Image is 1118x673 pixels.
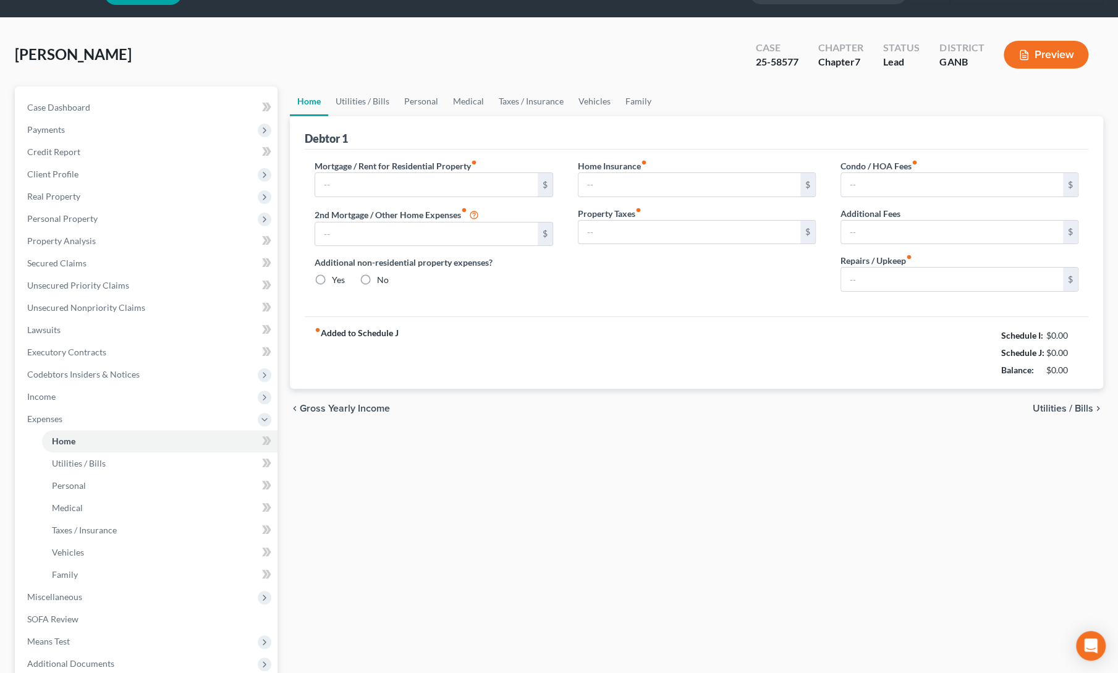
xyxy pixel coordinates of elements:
label: Condo / HOA Fees [841,159,918,172]
input: -- [841,173,1063,197]
div: GANB [939,55,984,69]
label: Additional Fees [841,207,900,220]
a: Utilities / Bills [328,87,397,116]
i: chevron_left [290,404,300,413]
label: Yes [332,274,345,286]
i: fiber_manual_record [906,254,912,260]
strong: Schedule I: [1001,330,1043,341]
span: Income [27,391,56,402]
span: SOFA Review [27,614,78,624]
a: Medical [42,497,277,519]
i: fiber_manual_record [461,207,467,213]
label: No [377,274,389,286]
span: Medical [52,502,83,513]
a: Lawsuits [17,319,277,341]
a: Vehicles [571,87,618,116]
span: Additional Documents [27,658,114,669]
span: Utilities / Bills [52,458,106,468]
span: Means Test [27,636,70,646]
a: Property Analysis [17,230,277,252]
div: $ [1063,221,1078,244]
a: Secured Claims [17,252,277,274]
span: Credit Report [27,146,80,157]
div: $ [538,222,553,246]
a: SOFA Review [17,608,277,630]
span: Home [52,436,75,446]
a: Home [290,87,328,116]
i: fiber_manual_record [912,159,918,166]
a: Family [618,87,659,116]
span: Executory Contracts [27,347,106,357]
span: Real Property [27,191,80,201]
input: -- [315,222,537,246]
span: Client Profile [27,169,78,179]
div: Chapter [818,41,863,55]
span: Codebtors Insiders & Notices [27,369,140,379]
a: Taxes / Insurance [42,519,277,541]
span: Unsecured Nonpriority Claims [27,302,145,313]
a: Personal [397,87,446,116]
input: -- [315,173,537,197]
span: Gross Yearly Income [300,404,390,413]
i: fiber_manual_record [641,159,647,166]
div: Debtor 1 [305,131,348,146]
div: $ [800,173,815,197]
div: $ [1063,268,1078,291]
a: Case Dashboard [17,96,277,119]
strong: Schedule J: [1001,347,1044,358]
div: $ [800,221,815,244]
div: Status [883,41,920,55]
span: Lawsuits [27,324,61,335]
span: Utilities / Bills [1033,404,1093,413]
button: Utilities / Bills chevron_right [1033,404,1103,413]
a: Credit Report [17,141,277,163]
a: Taxes / Insurance [491,87,571,116]
div: 25-58577 [756,55,798,69]
input: -- [578,173,800,197]
input: -- [841,268,1063,291]
i: fiber_manual_record [315,327,321,333]
a: Vehicles [42,541,277,564]
input: -- [841,221,1063,244]
div: Lead [883,55,920,69]
label: Additional non-residential property expenses? [315,256,553,269]
a: Home [42,430,277,452]
span: Expenses [27,413,62,424]
div: $0.00 [1046,329,1079,342]
span: Taxes / Insurance [52,525,117,535]
span: 7 [855,56,860,67]
label: Home Insurance [578,159,647,172]
span: Miscellaneous [27,591,82,602]
a: Family [42,564,277,586]
span: Payments [27,124,65,135]
strong: Added to Schedule J [315,327,399,379]
div: $ [1063,173,1078,197]
i: fiber_manual_record [635,207,642,213]
div: District [939,41,984,55]
span: Personal Property [27,213,98,224]
button: chevron_left Gross Yearly Income [290,404,390,413]
label: Property Taxes [578,207,642,220]
span: Secured Claims [27,258,87,268]
div: $0.00 [1046,347,1079,359]
span: Property Analysis [27,235,96,246]
a: Personal [42,475,277,497]
div: $0.00 [1046,364,1079,376]
span: Vehicles [52,547,84,557]
div: Case [756,41,798,55]
div: Open Intercom Messenger [1076,631,1106,661]
label: 2nd Mortgage / Other Home Expenses [315,207,479,222]
i: fiber_manual_record [471,159,477,166]
div: $ [538,173,553,197]
label: Mortgage / Rent for Residential Property [315,159,477,172]
button: Preview [1004,41,1088,69]
span: Family [52,569,78,580]
label: Repairs / Upkeep [841,254,912,267]
a: Utilities / Bills [42,452,277,475]
strong: Balance: [1001,365,1034,375]
span: Case Dashboard [27,102,90,112]
a: Unsecured Priority Claims [17,274,277,297]
i: chevron_right [1093,404,1103,413]
a: Unsecured Nonpriority Claims [17,297,277,319]
a: Medical [446,87,491,116]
